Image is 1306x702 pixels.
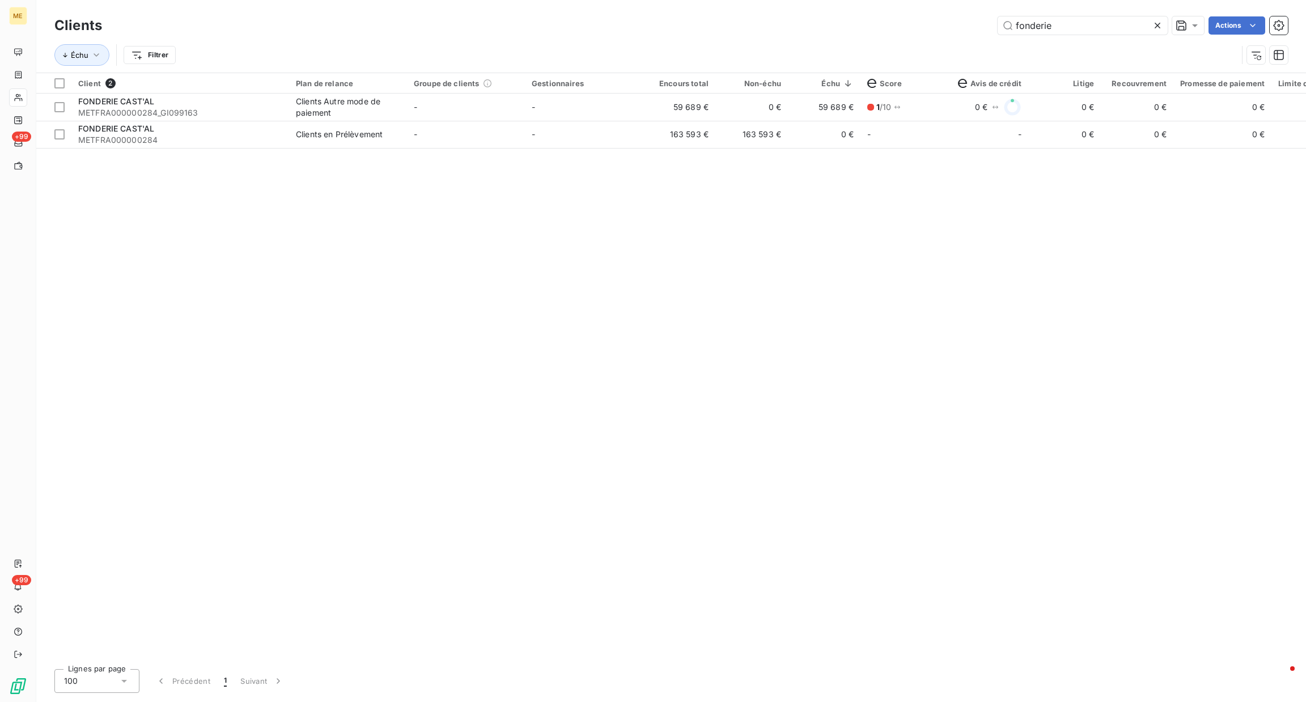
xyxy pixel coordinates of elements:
[643,121,715,148] td: 163 593 €
[867,79,902,88] span: Score
[1028,94,1101,121] td: 0 €
[722,79,781,88] div: Non-échu
[650,79,709,88] div: Encours total
[1108,79,1167,88] div: Recouvrement
[1173,94,1271,121] td: 0 €
[296,129,383,140] div: Clients en Prélèvement
[54,44,109,66] button: Échu
[1267,663,1295,691] iframe: Intercom live chat
[414,79,480,88] span: Groupe de clients
[296,79,400,88] div: Plan de relance
[876,102,880,112] span: 1
[1180,79,1265,88] div: Promesse de paiement
[1028,121,1101,148] td: 0 €
[1101,121,1173,148] td: 0 €
[788,121,860,148] td: 0 €
[715,121,788,148] td: 163 593 €
[217,669,234,693] button: 1
[414,129,417,139] span: -
[234,669,291,693] button: Suivant
[715,94,788,121] td: 0 €
[78,107,282,119] span: METFRA000000284_GI099163
[998,16,1168,35] input: Rechercher
[54,15,102,36] h3: Clients
[532,79,636,88] div: Gestionnaires
[1173,121,1271,148] td: 0 €
[1035,79,1094,88] div: Litige
[78,134,282,146] span: METFRA000000284
[224,675,227,687] span: 1
[12,575,31,585] span: +99
[532,102,535,112] span: -
[958,79,1021,88] span: Avis de crédit
[105,78,116,88] span: 2
[9,677,27,695] img: Logo LeanPay
[78,124,154,133] span: FONDERIE CAST'AL
[1101,94,1173,121] td: 0 €
[860,121,951,148] td: -
[149,669,217,693] button: Précédent
[788,94,860,121] td: 59 689 €
[414,102,417,112] span: -
[12,132,31,142] span: +99
[951,121,1028,148] td: -
[795,79,854,88] div: Échu
[71,50,88,60] span: Échu
[9,7,27,25] div: ME
[9,134,27,152] a: +99
[643,94,715,121] td: 59 689 €
[532,129,535,139] span: -
[1209,16,1265,35] button: Actions
[78,79,101,88] span: Client
[64,675,78,687] span: 100
[975,102,987,113] span: 0 €
[78,96,154,106] span: FONDERIE CAST'AL
[876,102,892,113] span: / 10
[124,46,176,64] button: Filtrer
[296,96,400,119] div: Clients Autre mode de paiement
